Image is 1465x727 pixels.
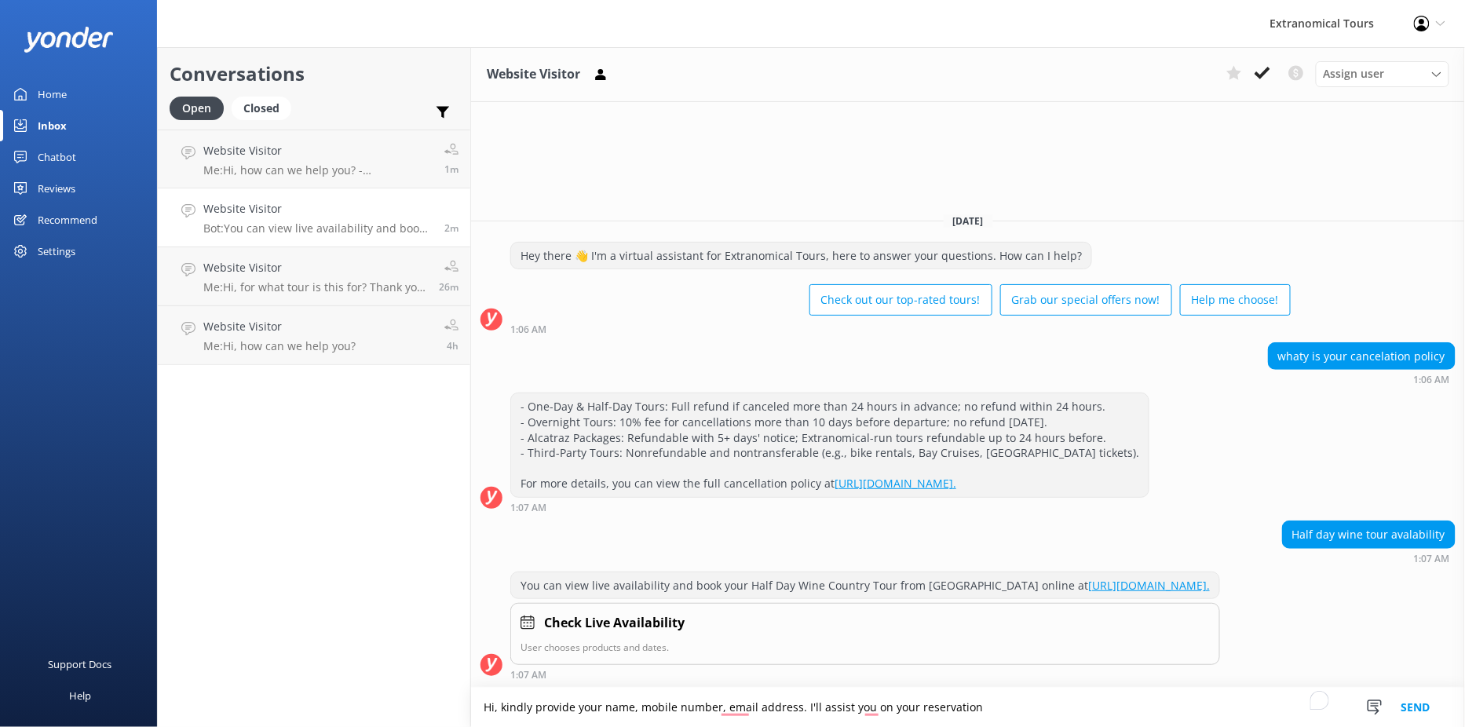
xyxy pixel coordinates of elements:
div: Recommend [38,204,97,236]
div: Home [38,79,67,110]
img: yonder-white-logo.png [24,27,114,53]
div: Settings [38,236,75,267]
button: Send [1386,688,1445,727]
strong: 1:07 AM [1414,554,1450,564]
div: Oct 01 2025 10:06am (UTC -07:00) America/Tijuana [1268,374,1456,385]
h4: Website Visitor [203,142,433,159]
div: Open [170,97,224,120]
div: Reviews [38,173,75,204]
span: Oct 01 2025 10:07am (UTC -07:00) America/Tijuana [444,221,458,235]
h2: Conversations [170,59,458,89]
h4: Website Visitor [203,318,356,335]
strong: 1:07 AM [510,503,546,513]
h4: Website Visitor [203,259,427,276]
div: Closed [232,97,291,120]
div: Help [69,680,91,711]
div: whaty is your cancelation policy [1269,343,1455,370]
a: [URL][DOMAIN_NAME]. [1088,578,1210,593]
p: Me: Hi, how can we help you? - [PERSON_NAME] [203,163,433,177]
h4: Website Visitor [203,200,433,217]
a: [URL][DOMAIN_NAME]. [835,476,956,491]
h4: Check Live Availability [544,613,685,634]
a: Website VisitorBot:You can view live availability and book your Half Day Wine Country Tour from [... [158,188,470,247]
span: [DATE] [944,214,993,228]
button: Grab our special offers now! [1000,284,1172,316]
div: Oct 01 2025 10:06am (UTC -07:00) America/Tijuana [510,323,1291,334]
div: Half day wine tour avalability [1283,521,1455,548]
h3: Website Visitor [487,64,580,85]
div: Oct 01 2025 10:07am (UTC -07:00) America/Tijuana [1282,553,1456,564]
a: Open [170,99,232,116]
a: Website VisitorMe:Hi, how can we help you?4h [158,306,470,365]
textarea: To enrich screen reader interactions, please activate Accessibility in Grammarly extension settings [471,688,1465,727]
span: Oct 01 2025 09:43am (UTC -07:00) America/Tijuana [439,280,458,294]
div: Support Docs [49,648,112,680]
button: Help me choose! [1180,284,1291,316]
strong: 1:06 AM [1414,375,1450,385]
p: Me: Hi, how can we help you? [203,339,356,353]
div: Chatbot [38,141,76,173]
span: Oct 01 2025 10:09am (UTC -07:00) America/Tijuana [444,163,458,176]
div: Oct 01 2025 10:07am (UTC -07:00) America/Tijuana [510,502,1149,513]
span: Assign user [1324,65,1385,82]
p: User chooses products and dates. [521,640,1210,655]
strong: 1:06 AM [510,325,546,334]
a: Website VisitorMe:Hi, for what tour is this for? Thank you! - [PERSON_NAME]26m [158,247,470,306]
span: Oct 01 2025 05:51am (UTC -07:00) America/Tijuana [447,339,458,353]
a: Website VisitorMe:Hi, how can we help you? - [PERSON_NAME]1m [158,130,470,188]
strong: 1:07 AM [510,670,546,680]
a: Closed [232,99,299,116]
p: Me: Hi, for what tour is this for? Thank you! - [PERSON_NAME] [203,280,427,294]
div: Assign User [1316,61,1449,86]
div: - One-Day & Half-Day Tours: Full refund if canceled more than 24 hours in advance; no refund with... [511,393,1149,497]
button: Check out our top-rated tours! [809,284,992,316]
div: Inbox [38,110,67,141]
p: Bot: You can view live availability and book your Half Day Wine Country Tour from [GEOGRAPHIC_DAT... [203,221,433,236]
div: Hey there 👋 I'm a virtual assistant for Extranomical Tours, here to answer your questions. How ca... [511,243,1091,269]
div: You can view live availability and book your Half Day Wine Country Tour from [GEOGRAPHIC_DATA] on... [511,572,1219,599]
div: Oct 01 2025 10:07am (UTC -07:00) America/Tijuana [510,669,1220,680]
